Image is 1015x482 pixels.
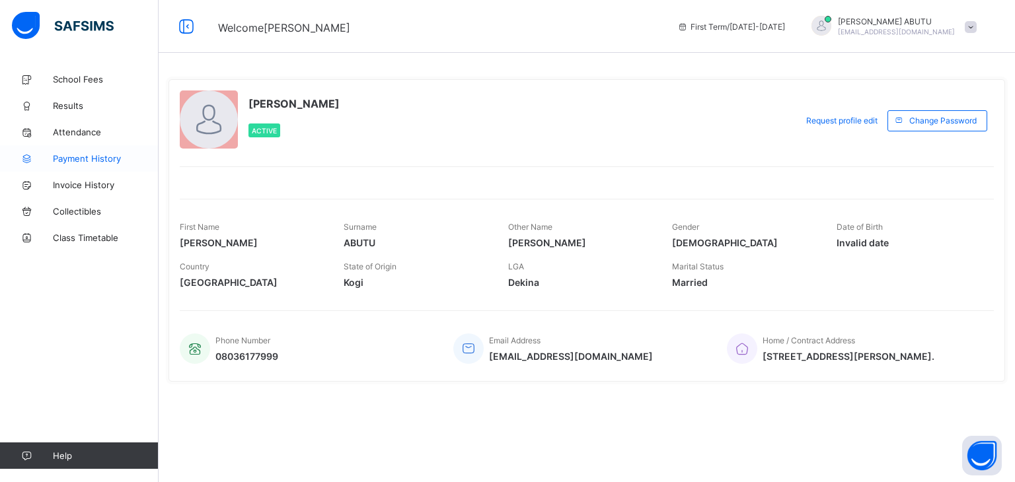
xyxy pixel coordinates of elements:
span: Dekina [508,277,652,288]
span: Kogi [344,277,488,288]
span: Welcome [PERSON_NAME] [218,21,350,34]
span: Change Password [909,116,977,125]
span: [PERSON_NAME] [248,97,340,110]
button: Open asap [962,436,1002,475]
span: [PERSON_NAME] [180,237,324,248]
span: State of Origin [344,261,396,271]
span: Surname [344,222,377,232]
img: safsims [12,12,114,40]
span: [GEOGRAPHIC_DATA] [180,277,324,288]
span: [PERSON_NAME] [508,237,652,248]
span: LGA [508,261,524,271]
div: PETERABUTU [798,16,983,38]
span: Results [53,100,159,111]
span: Date of Birth [837,222,883,232]
span: [PERSON_NAME] ABUTU [838,17,955,26]
span: Help [53,450,158,461]
span: School Fees [53,74,159,85]
span: Class Timetable [53,232,159,243]
span: Invalid date [837,237,981,248]
span: Other Name [508,222,552,232]
span: Country [180,261,209,271]
span: Payment History [53,153,159,164]
span: [EMAIL_ADDRESS][DOMAIN_NAME] [838,28,955,36]
span: Invoice History [53,180,159,190]
span: Collectibles [53,206,159,217]
span: session/term information [677,22,785,32]
span: Home / Contract Address [763,335,855,345]
span: Gender [672,222,699,232]
span: [STREET_ADDRESS][PERSON_NAME]. [763,351,934,362]
span: ABUTU [344,237,488,248]
span: Request profile edit [806,116,878,125]
span: 08036177999 [215,351,278,362]
span: Married [672,277,816,288]
span: Email Address [489,335,541,345]
span: Attendance [53,127,159,137]
span: [DEMOGRAPHIC_DATA] [672,237,816,248]
span: [EMAIL_ADDRESS][DOMAIN_NAME] [489,351,653,362]
span: Phone Number [215,335,270,345]
span: First Name [180,222,219,232]
span: Active [252,127,277,135]
span: Marital Status [672,261,724,271]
